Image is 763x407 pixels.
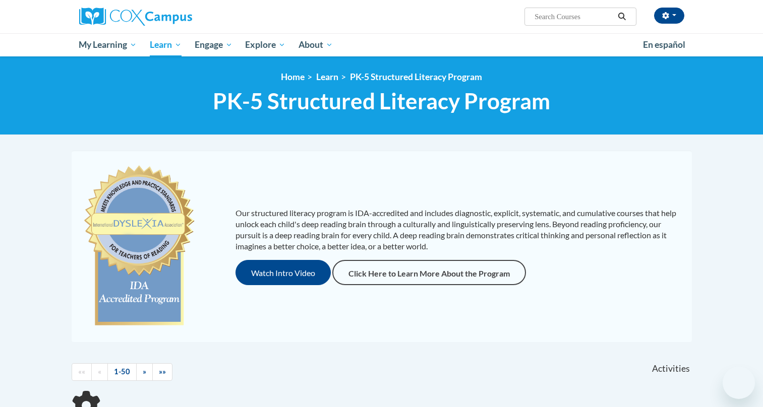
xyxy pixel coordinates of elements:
span: » [143,367,146,376]
a: About [292,33,339,56]
a: PK-5 Structured Literacy Program [350,72,482,82]
p: Our structured literacy program is IDA-accredited and includes diagnostic, explicit, systematic, ... [236,208,682,252]
a: Home [281,72,305,82]
a: Next [136,363,153,381]
a: My Learning [73,33,144,56]
span: «« [78,367,85,376]
a: Begining [72,363,92,381]
a: En español [636,34,692,55]
a: Learn [143,33,188,56]
span: Learn [150,39,182,51]
a: Explore [239,33,292,56]
img: c477cda6-e343-453b-bfce-d6f9e9818e1c.png [82,161,197,332]
span: »» [159,367,166,376]
span: Explore [245,39,285,51]
span: En español [643,39,685,50]
button: Search [614,11,629,23]
a: End [152,363,172,381]
a: Click Here to Learn More About the Program [332,260,526,285]
a: Engage [188,33,239,56]
a: Learn [316,72,338,82]
img: Cox Campus [79,8,192,26]
span: My Learning [79,39,137,51]
button: Watch Intro Video [236,260,331,285]
button: Account Settings [654,8,684,24]
span: « [98,367,101,376]
span: PK-5 Structured Literacy Program [213,88,550,114]
span: Engage [195,39,232,51]
span: About [299,39,333,51]
iframe: Button to launch messaging window [723,367,755,399]
input: Search Courses [534,11,614,23]
a: 1-50 [107,363,137,381]
a: Cox Campus [79,8,271,26]
a: Previous [91,363,108,381]
span: Activities [652,363,690,374]
div: Main menu [64,33,699,56]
